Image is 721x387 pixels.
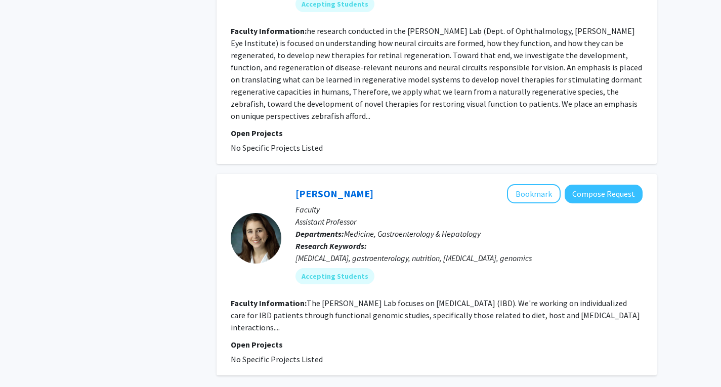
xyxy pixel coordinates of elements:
[507,184,561,203] button: Add Joanna Melia to Bookmarks
[231,26,307,36] b: Faculty Information:
[231,298,640,332] fg-read-more: The [PERSON_NAME] Lab focuses on [MEDICAL_DATA] (IBD). We're working on individualized care for I...
[295,216,643,228] p: Assistant Professor
[231,26,642,121] fg-read-more: he research conducted in the [PERSON_NAME] Lab (Dept. of Ophthalmology, [PERSON_NAME] Eye Institu...
[8,341,43,379] iframe: Chat
[565,185,643,203] button: Compose Request to Joanna Melia
[344,229,481,239] span: Medicine, Gastroenterology & Hepatology
[295,229,344,239] b: Departments:
[295,203,643,216] p: Faculty
[231,338,643,351] p: Open Projects
[231,127,643,139] p: Open Projects
[295,268,374,284] mat-chip: Accepting Students
[231,143,323,153] span: No Specific Projects Listed
[295,252,643,264] div: [MEDICAL_DATA], gastroenterology, nutrition, [MEDICAL_DATA], genomics
[295,241,367,251] b: Research Keywords:
[231,354,323,364] span: No Specific Projects Listed
[295,187,373,200] a: [PERSON_NAME]
[231,298,307,308] b: Faculty Information:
